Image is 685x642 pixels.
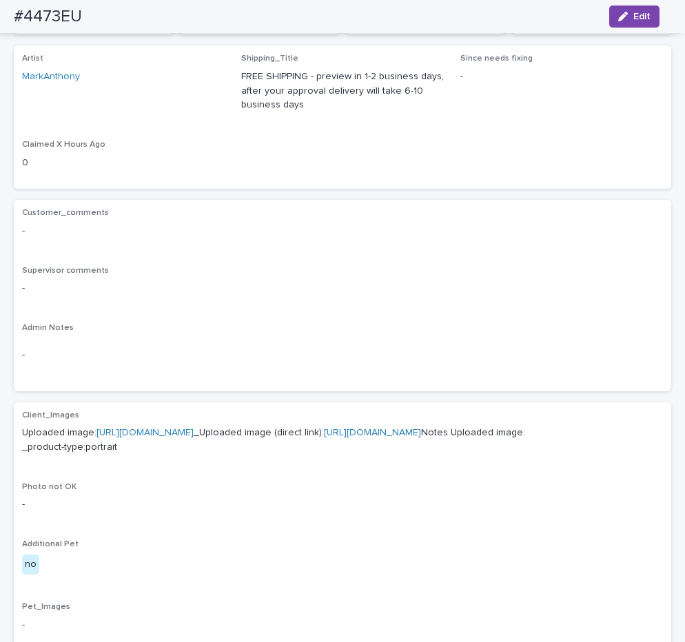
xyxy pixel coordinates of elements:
span: Claimed X Hours Ago [22,141,105,149]
div: no [22,555,39,574]
p: Uploaded image: _Uploaded image (direct link): Notes Uploaded image: _product-type:portrait [22,426,663,455]
p: - [22,497,663,512]
span: Additional Pet [22,540,79,548]
span: Photo not OK [22,483,76,491]
span: Supervisor comments [22,267,109,275]
span: Since needs fixing [460,54,533,63]
span: Admin Notes [22,324,74,332]
span: Client_Images [22,411,79,420]
span: Shipping_Title [241,54,298,63]
span: Pet_Images [22,603,70,611]
h2: #4473EU [14,7,82,27]
p: FREE SHIPPING - preview in 1-2 business days, after your approval delivery will take 6-10 busines... [241,70,444,112]
p: 0 [22,156,225,170]
button: Edit [609,6,660,28]
p: - [22,281,663,296]
span: Edit [633,12,651,21]
a: [URL][DOMAIN_NAME] [96,428,194,437]
span: Artist [22,54,43,63]
p: - [22,348,663,362]
span: Customer_comments [22,209,109,217]
a: MarkAnthony [22,70,80,84]
p: - [460,70,663,84]
a: [URL][DOMAIN_NAME] [324,428,421,437]
p: - [22,224,663,238]
p: - [22,618,663,632]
